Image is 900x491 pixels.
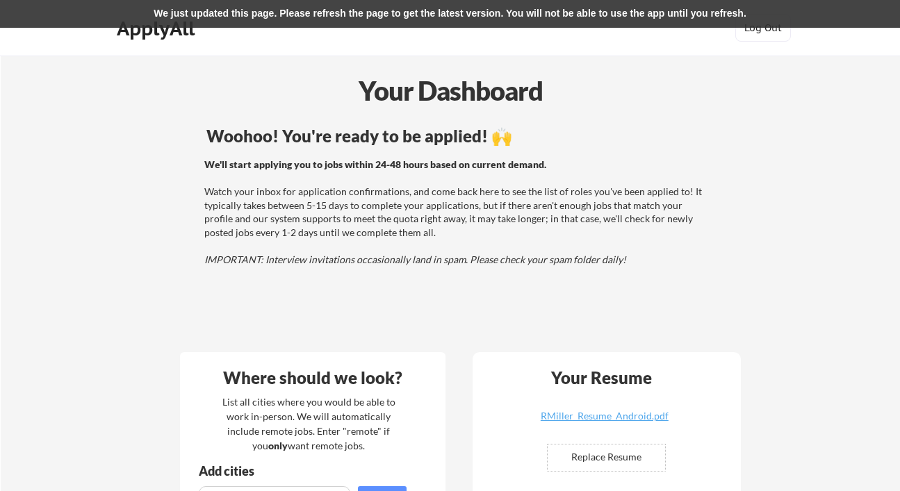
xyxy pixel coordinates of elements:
[204,253,626,265] em: IMPORTANT: Interview invitations occasionally land in spam. Please check your spam folder daily!
[522,411,687,433] a: RMiller_Resume_Android.pdf
[199,465,410,477] div: Add cities
[204,158,546,170] strong: We'll start applying you to jobs within 24-48 hours based on current demand.
[1,71,900,110] div: Your Dashboard
[533,369,671,386] div: Your Resume
[735,14,791,42] button: Log Out
[522,411,687,421] div: RMiller_Resume_Android.pdf
[183,369,442,386] div: Where should we look?
[213,394,404,453] div: List all cities where you would be able to work in-person. We will automatically include remote j...
[204,158,705,267] div: Watch your inbox for application confirmations, and come back here to see the list of roles you'v...
[117,17,199,40] div: ApplyAll
[206,128,707,144] div: Woohoo! You're ready to be applied! 🙌
[268,440,288,451] strong: only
